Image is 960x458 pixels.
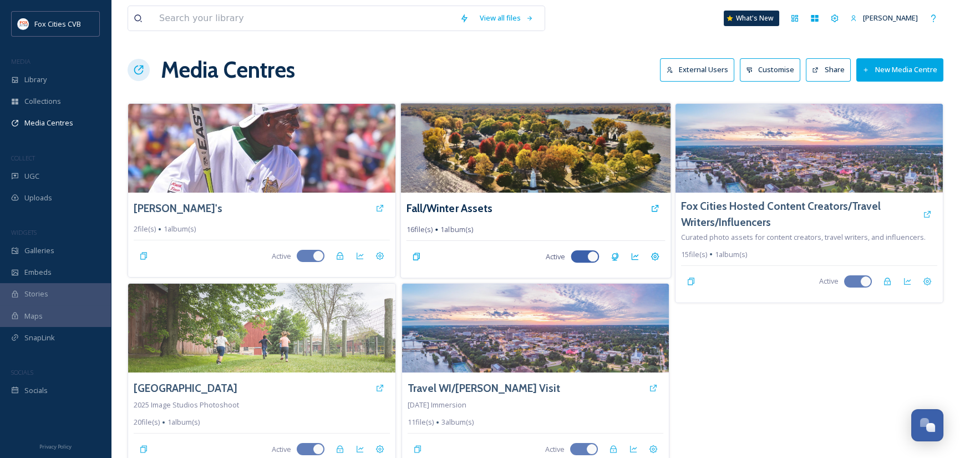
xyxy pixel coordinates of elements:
a: Travel WI/[PERSON_NAME] Visit [408,380,560,396]
button: Open Chat [911,409,943,441]
span: 15 file(s) [681,249,707,260]
span: 1 album(s) [440,224,473,235]
span: 1 album(s) [164,224,196,234]
span: COLLECT [11,154,35,162]
a: Fall/Winter Assets [406,200,492,217]
span: WIDGETS [11,228,37,236]
span: SnapLink [24,333,55,343]
span: 2 file(s) [134,224,156,234]
a: Privacy Policy [39,439,72,452]
span: 1 album(s) [167,417,200,427]
a: View all files [474,7,539,29]
span: Privacy Policy [39,443,72,450]
span: 1 album(s) [715,249,747,260]
span: 16 file(s) [406,224,432,235]
span: 2025 Image Studios Photoshoot [134,400,239,410]
img: 3856-wl-BKMEP9UQODJ5IUSBHP9FUUN3PG.jpg [402,284,669,373]
span: Active [272,444,291,455]
span: Embeds [24,267,52,278]
h1: Media Centres [161,53,295,87]
button: External Users [660,58,734,81]
span: UGC [24,171,39,182]
img: 3856-wl-MG0J9J9DC6A9A2SKN9LAVJD8BK.jpg [128,104,395,193]
button: Share [806,58,851,81]
input: Search your library [154,6,454,31]
img: 3856-wl-BKMEP9UQODJ5IUSBHP9FUUN3PG.jpg [675,104,943,193]
span: Active [545,444,565,455]
img: images.png [18,18,29,29]
span: Uploads [24,193,52,203]
span: Stories [24,289,48,299]
span: Socials [24,385,48,396]
span: Active [272,251,291,261]
button: New Media Centre [856,58,943,81]
a: Fox Cities Hosted Content Creators/Travel Writers/Influencers [681,198,917,230]
span: 11 file(s) [408,417,434,427]
span: [DATE] Immersion [408,400,466,410]
a: External Users [660,58,740,81]
span: [PERSON_NAME] [863,13,918,23]
button: Customise [740,58,801,81]
a: Customise [740,58,806,81]
a: [GEOGRAPHIC_DATA] [134,380,237,396]
span: MEDIA [11,57,31,66]
a: [PERSON_NAME] [845,7,923,29]
span: Active [819,276,839,286]
span: Galleries [24,245,54,256]
img: _B1_2503.JPG [128,284,395,373]
span: 3 album(s) [441,417,474,427]
span: Maps [24,311,43,321]
span: 20 file(s) [134,417,160,427]
span: SOCIALS [11,368,33,376]
a: What's New [724,11,779,26]
span: Media Centres [24,118,73,128]
span: Curated photo assets for content creators, travel writers, and influencers. [681,232,926,242]
span: Collections [24,96,61,107]
a: [PERSON_NAME]'s [134,200,222,217]
span: Active [546,251,565,262]
img: 3856-wl-e278082d-c67c-4042-8bbb-e4fe561b503b.jpeg [400,103,670,193]
span: Library [24,74,47,85]
span: Fox Cities CVB [34,19,81,29]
